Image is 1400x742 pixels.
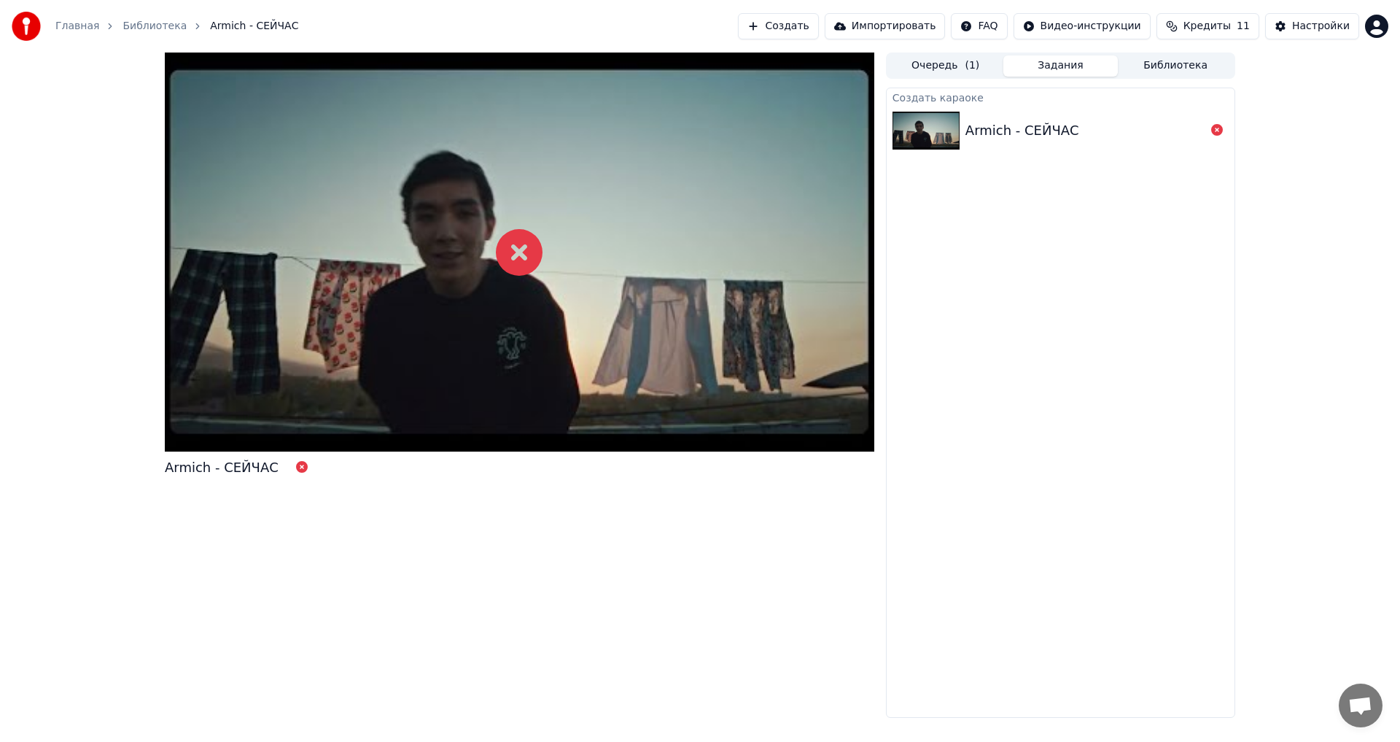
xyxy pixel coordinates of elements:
nav: breadcrumb [55,19,298,34]
div: Armich - СЕЙЧАС [165,457,279,478]
button: Библиотека [1118,55,1233,77]
button: Задания [1003,55,1119,77]
a: Открытый чат [1339,684,1382,727]
button: Создать [738,13,818,39]
span: Кредиты [1183,19,1231,34]
div: Создать караоке [887,88,1234,106]
button: Импортировать [825,13,946,39]
button: Очередь [888,55,1003,77]
img: youka [12,12,41,41]
button: Настройки [1265,13,1359,39]
a: Библиотека [122,19,187,34]
div: Настройки [1292,19,1350,34]
button: FAQ [951,13,1007,39]
a: Главная [55,19,99,34]
div: Armich - СЕЙЧАС [965,120,1079,141]
span: Armich - СЕЙЧАС [210,19,298,34]
button: Кредиты11 [1156,13,1259,39]
button: Видео-инструкции [1014,13,1151,39]
span: ( 1 ) [965,58,979,73]
span: 11 [1237,19,1250,34]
